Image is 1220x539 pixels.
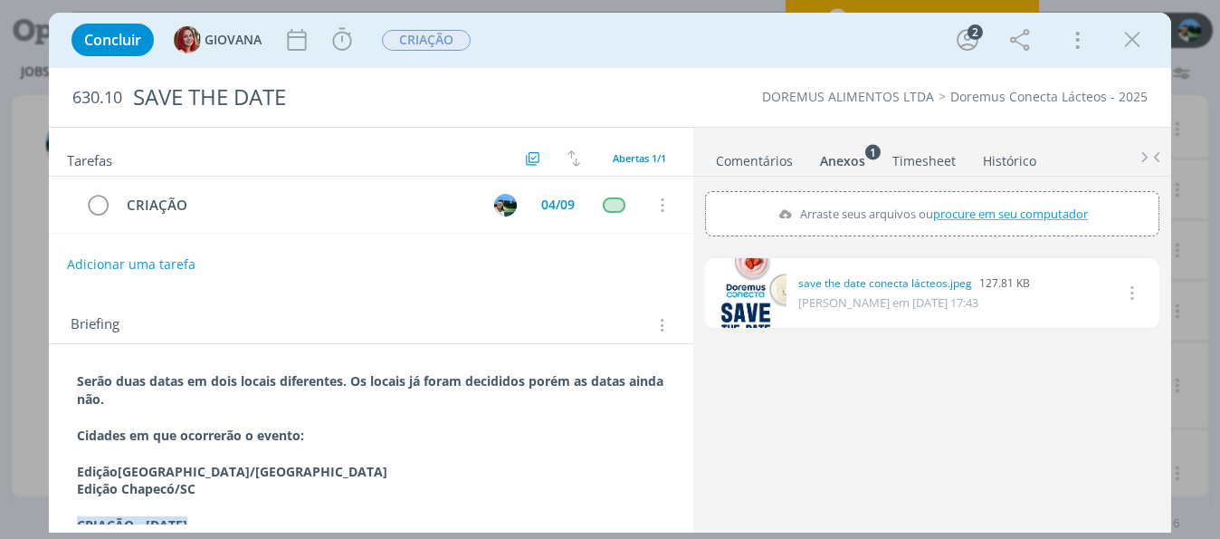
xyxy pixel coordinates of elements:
[84,33,141,47] span: Concluir
[49,13,1171,533] div: dialog
[820,152,865,170] div: Anexos
[950,88,1148,105] a: Doremus Conecta Lácteos - 2025
[126,75,692,120] div: SAVE THE DATE
[118,463,387,480] strong: [GEOGRAPHIC_DATA]/[GEOGRAPHIC_DATA]
[715,144,794,170] a: Comentários
[494,194,517,217] img: V
[798,275,1030,292] div: 127.81 KB
[798,275,972,292] a: save the date conecta lácteos.jpeg
[381,29,472,52] button: CRIAÇÃO
[77,516,187,534] strong: CRIAÇÃO - [DATE]
[967,24,983,40] div: 2
[77,427,304,444] strong: Cidades em que ocorrerão o evento:
[891,144,957,170] a: Timesheet
[77,372,667,408] strong: Serão duas datas em dois locais diferentes. Os locais já foram decididos porém as datas ainda não.
[933,206,1088,222] span: procure em seu computador
[174,26,201,53] img: G
[119,194,477,217] div: CRIAÇÃO
[770,202,1093,226] label: Arraste seus arquivos ou
[798,294,978,311] span: [PERSON_NAME] em [DATE] 17:43
[67,148,112,169] span: Tarefas
[174,26,262,53] button: GGIOVANA
[382,30,471,51] span: CRIAÇÃO
[205,34,262,46] span: GIOVANA
[71,24,154,56] button: Concluir
[72,88,122,108] span: 630.10
[77,463,118,480] strong: Edição
[982,144,1037,170] a: Histórico
[77,480,195,497] strong: Edição Chapecó/SC
[71,313,119,337] span: Briefing
[491,191,519,218] button: V
[865,144,881,159] sup: 1
[567,150,580,167] img: arrow-down-up.svg
[541,198,575,211] div: 04/09
[762,88,934,105] a: DOREMUS ALIMENTOS LTDA
[613,151,666,165] span: Abertas 1/1
[953,25,982,54] button: 2
[66,248,196,281] button: Adicionar uma tarefa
